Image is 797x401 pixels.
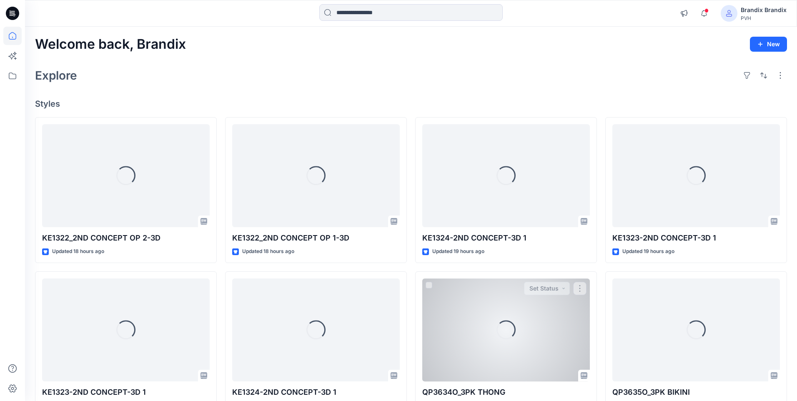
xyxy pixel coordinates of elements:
[242,247,294,256] p: Updated 18 hours ago
[741,5,787,15] div: Brandix Brandix
[42,386,210,398] p: KE1323-2ND CONCEPT-3D 1
[35,37,186,52] h2: Welcome back, Brandix
[750,37,787,52] button: New
[612,386,780,398] p: QP3635O_3PK BIKINI
[42,232,210,244] p: KE1322_2ND CONCEPT OP 2-3D
[52,247,104,256] p: Updated 18 hours ago
[612,232,780,244] p: KE1323-2ND CONCEPT-3D 1
[35,99,787,109] h4: Styles
[232,232,400,244] p: KE1322_2ND CONCEPT OP 1-3D
[232,386,400,398] p: KE1324-2ND CONCEPT-3D 1
[422,386,590,398] p: QP3634O_3PK THONG
[726,10,732,17] svg: avatar
[432,247,484,256] p: Updated 19 hours ago
[35,69,77,82] h2: Explore
[422,232,590,244] p: KE1324-2ND CONCEPT-3D 1
[622,247,674,256] p: Updated 19 hours ago
[741,15,787,21] div: PVH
